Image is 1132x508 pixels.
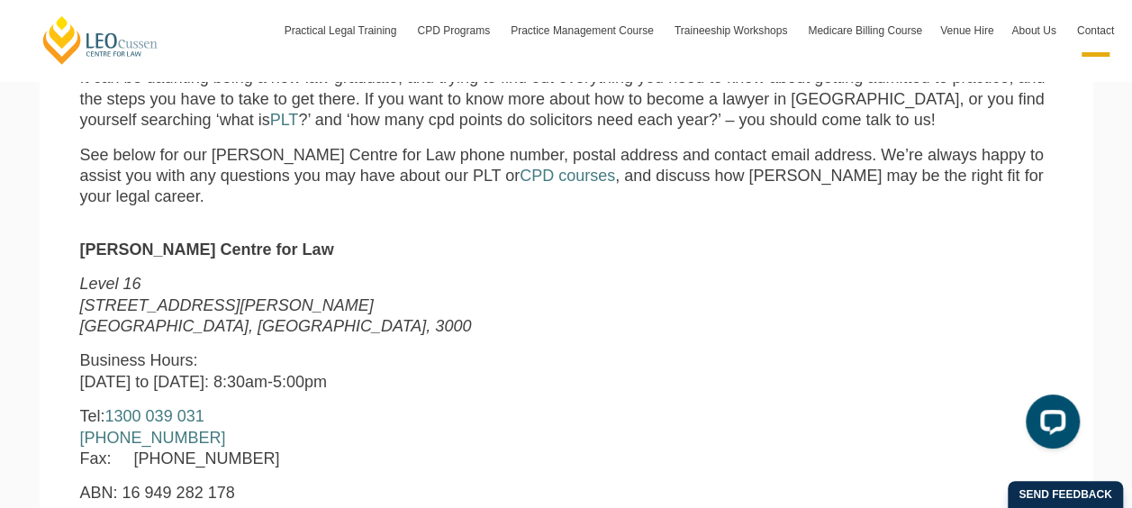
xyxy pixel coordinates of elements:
[105,407,204,425] a: 1300 039 031
[931,5,1002,57] a: Venue Hire
[666,5,799,57] a: Traineeship Workshops
[1011,387,1087,463] iframe: LiveChat chat widget
[408,5,502,57] a: CPD Programs
[1068,5,1123,57] a: Contact
[276,5,409,57] a: Practical Legal Training
[502,5,666,57] a: Practice Management Course
[1002,5,1067,57] a: About Us
[520,167,615,185] a: CPD courses
[41,14,160,66] a: [PERSON_NAME] Centre for Law
[80,406,636,469] p: Tel: Fax: [PHONE_NUMBER]
[799,5,931,57] a: Medicare Billing Course
[80,483,636,503] p: ABN: 16 949 282 178
[80,296,374,314] em: [STREET_ADDRESS][PERSON_NAME]
[80,68,1053,131] p: It can be daunting being a new law graduate, and trying to find out everything you need to know a...
[80,429,226,447] a: [PHONE_NUMBER]
[270,111,299,129] a: PLT
[80,145,1053,208] p: See below for our [PERSON_NAME] Centre for Law phone number, postal address and contact email add...
[80,275,141,293] em: Level 16
[80,317,472,335] em: [GEOGRAPHIC_DATA], [GEOGRAPHIC_DATA], 3000
[80,240,334,259] strong: [PERSON_NAME] Centre for Law
[80,350,636,393] p: Business Hours: [DATE] to [DATE]: 8:30am-5:00pm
